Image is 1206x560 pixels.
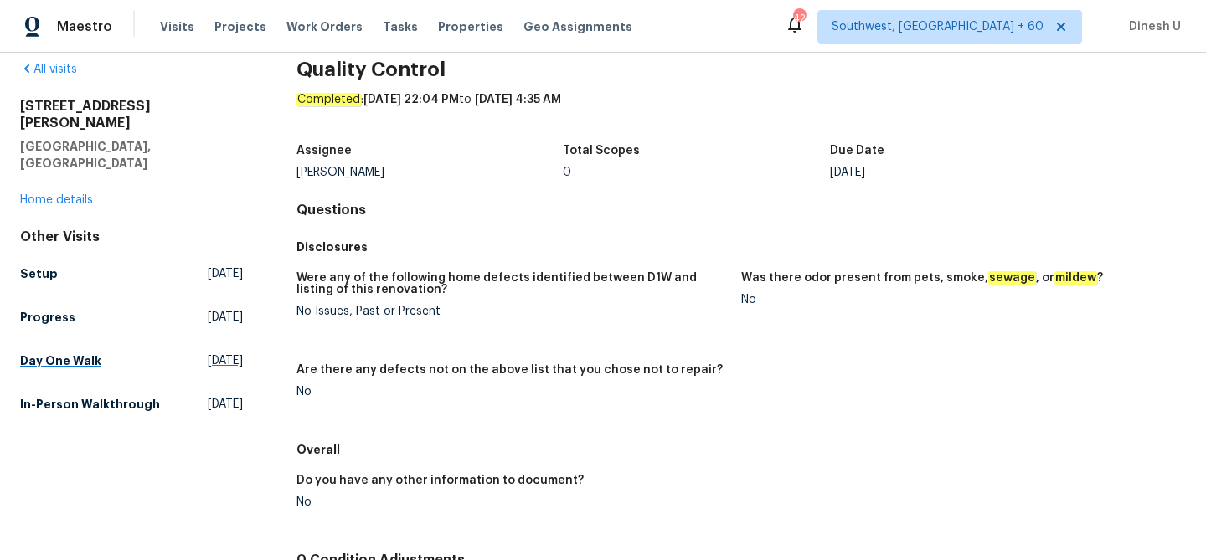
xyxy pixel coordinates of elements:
h2: Quality Control [296,61,1186,78]
a: Setup[DATE] [20,259,243,289]
span: Maestro [57,18,112,35]
span: Work Orders [286,18,363,35]
h5: Were any of the following home defects identified between D1W and listing of this renovation? [296,272,728,295]
h5: In-Person Walkthrough [20,396,160,413]
h5: [GEOGRAPHIC_DATA], [GEOGRAPHIC_DATA] [20,138,243,172]
h5: Do you have any other information to document? [296,475,584,486]
div: No [296,496,728,508]
div: No [296,386,728,398]
h5: Due Date [830,145,884,157]
span: Dinesh U [1122,18,1181,35]
h4: Questions [296,202,1186,218]
span: [DATE] 22:04 PM [363,94,459,105]
span: Visits [160,18,194,35]
h5: Total Scopes [563,145,640,157]
a: All visits [20,64,77,75]
a: Day One Walk[DATE] [20,346,243,376]
span: [DATE] [208,309,243,326]
h5: Are there any defects not on the above list that you chose not to repair? [296,364,723,376]
span: Tasks [383,21,418,33]
h2: [STREET_ADDRESS][PERSON_NAME] [20,98,243,131]
div: [PERSON_NAME] [296,167,564,178]
div: No Issues, Past or Present [296,306,728,317]
span: Geo Assignments [523,18,632,35]
div: 0 [563,167,830,178]
span: [DATE] [208,265,243,282]
span: Southwest, [GEOGRAPHIC_DATA] + 60 [832,18,1044,35]
h5: Day One Walk [20,352,101,369]
span: [DATE] [208,352,243,369]
a: Home details [20,194,93,206]
h5: Overall [296,441,1186,458]
em: Completed [296,93,361,106]
a: In-Person Walkthrough[DATE] [20,389,243,419]
div: No [741,294,1172,306]
div: : to [296,91,1186,135]
span: Projects [214,18,266,35]
h5: Assignee [296,145,352,157]
a: Progress[DATE] [20,302,243,332]
em: mildew [1054,271,1097,285]
div: 425 [793,10,805,27]
div: Other Visits [20,229,243,245]
span: [DATE] 4:35 AM [475,94,561,105]
h5: Setup [20,265,58,282]
h5: Disclosures [296,239,1186,255]
span: [DATE] [208,396,243,413]
div: [DATE] [830,167,1097,178]
span: Properties [438,18,503,35]
h5: Progress [20,309,75,326]
h5: Was there odor present from pets, smoke, , or ? [741,272,1103,284]
em: sewage [988,271,1036,285]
